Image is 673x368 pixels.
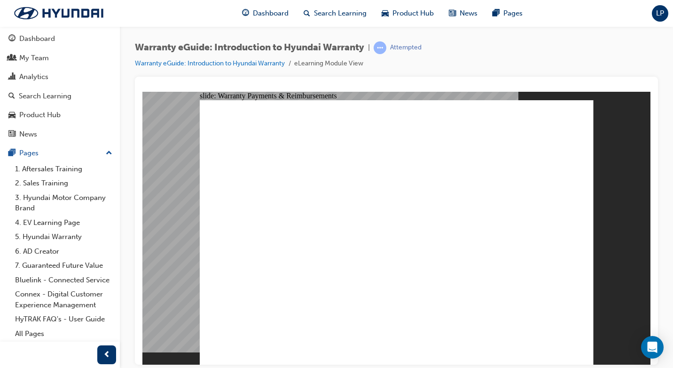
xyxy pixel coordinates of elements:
span: prev-icon [103,349,110,361]
span: learningRecordVerb_ATTEMPT-icon [374,41,386,54]
a: 6. AD Creator [11,244,116,259]
span: chart-icon [8,73,16,81]
div: News [19,129,37,140]
a: pages-iconPages [485,4,530,23]
span: up-icon [106,147,112,160]
a: 2. Sales Training [11,176,116,191]
button: LP [652,5,668,22]
a: HyTRAK FAQ's - User Guide [11,312,116,327]
div: Pages [19,148,39,159]
a: news-iconNews [441,4,485,23]
span: LP [656,8,664,19]
a: Search Learning [4,88,116,105]
div: Open Intercom Messenger [641,336,664,359]
span: car-icon [382,8,389,19]
a: Analytics [4,68,116,86]
span: Search Learning [314,8,367,19]
span: news-icon [8,130,16,139]
a: My Team [4,49,116,67]
span: search-icon [304,8,310,19]
li: eLearning Module View [294,58,363,69]
span: Dashboard [253,8,289,19]
a: Product Hub [4,106,116,124]
a: All Pages [11,327,116,341]
div: Search Learning [19,91,71,102]
a: 3. Hyundai Motor Company Brand [11,191,116,216]
img: Trak [5,3,113,23]
span: Warranty eGuide: Introduction to Hyundai Warranty [135,42,364,53]
div: Attempted [390,43,422,52]
span: people-icon [8,54,16,63]
a: Connex - Digital Customer Experience Management [11,287,116,312]
div: Product Hub [19,110,61,120]
a: Dashboard [4,30,116,48]
a: News [4,126,116,143]
a: 5. Hyundai Warranty [11,230,116,244]
a: 1. Aftersales Training [11,162,116,176]
a: car-iconProduct Hub [374,4,441,23]
span: news-icon [449,8,456,19]
button: Pages [4,144,116,162]
span: pages-icon [8,149,16,158]
span: guage-icon [8,35,16,43]
a: Bluelink - Connected Service [11,273,116,288]
a: 4. EV Learning Page [11,216,116,230]
span: Pages [503,8,523,19]
div: Analytics [19,72,48,82]
a: 7. Guaranteed Future Value [11,258,116,273]
a: guage-iconDashboard [235,4,296,23]
span: Product Hub [392,8,434,19]
button: DashboardMy TeamAnalyticsSearch LearningProduct HubNews [4,28,116,144]
div: My Team [19,53,49,64]
span: | [368,42,370,53]
a: Warranty eGuide: Introduction to Hyundai Warranty [135,59,285,67]
div: Dashboard [19,33,55,44]
span: search-icon [8,92,15,101]
span: car-icon [8,111,16,120]
span: guage-icon [242,8,249,19]
span: pages-icon [493,8,500,19]
span: News [460,8,477,19]
a: search-iconSearch Learning [296,4,374,23]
